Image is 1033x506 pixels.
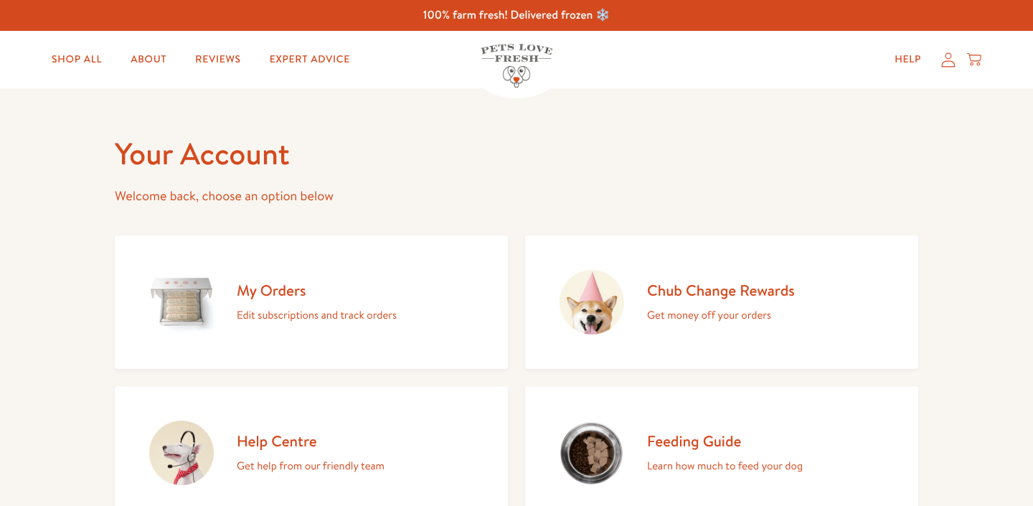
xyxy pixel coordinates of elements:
[237,431,385,451] h2: Help Centre
[258,45,362,74] a: Expert Advice
[184,45,252,74] a: Reviews
[883,45,933,74] a: Help
[119,45,178,74] a: About
[647,431,803,451] h2: Feeding Guide
[115,185,918,207] p: Welcome back, choose an option below
[237,306,397,324] p: Edit subscriptions and track orders
[115,235,508,369] a: My Orders Edit subscriptions and track orders
[647,281,795,300] h2: Chub Change Rewards
[647,456,803,475] p: Learn how much to feed your dog
[115,134,918,174] h1: Your Account
[40,45,113,74] a: Shop All
[237,281,397,300] h2: My Orders
[647,306,795,324] p: Get money off your orders
[237,456,385,475] p: Get help from our friendly team
[525,235,918,369] a: Chub Change Rewards Get money off your orders
[481,44,552,88] img: Pets Love Fresh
